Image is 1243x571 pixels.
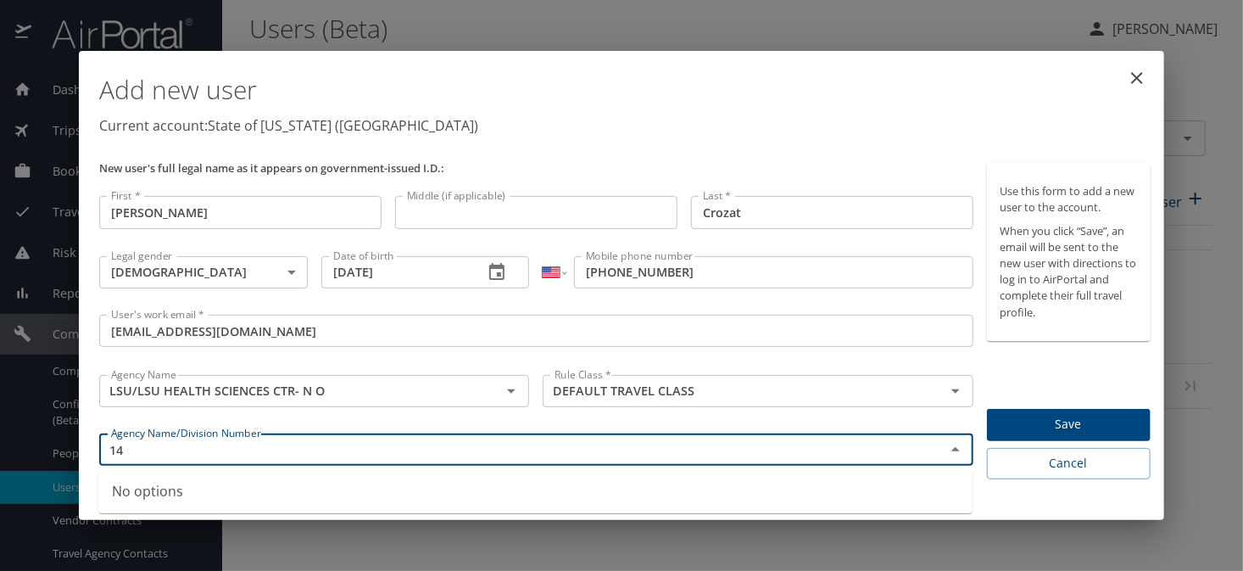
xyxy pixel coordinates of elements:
[987,448,1151,479] button: Cancel
[99,115,1151,136] p: Current account: State of [US_STATE] ([GEOGRAPHIC_DATA])
[944,379,967,403] button: Open
[499,379,523,403] button: Open
[1001,223,1137,321] p: When you click “Save”, an email will be sent to the new user with directions to log in to AirPort...
[1001,453,1137,474] span: Cancel
[1001,183,1137,216] p: Use this form to add a new user to the account.
[99,256,308,288] div: [DEMOGRAPHIC_DATA]
[99,64,1151,115] h1: Add new user
[1117,58,1157,98] button: close
[944,438,967,462] button: Close
[321,256,471,288] input: MM/DD/YYYY
[99,163,973,174] p: New user's full legal name as it appears on government-issued I.D.:
[987,409,1151,442] button: Save
[98,469,973,513] div: No options
[1001,414,1137,435] span: Save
